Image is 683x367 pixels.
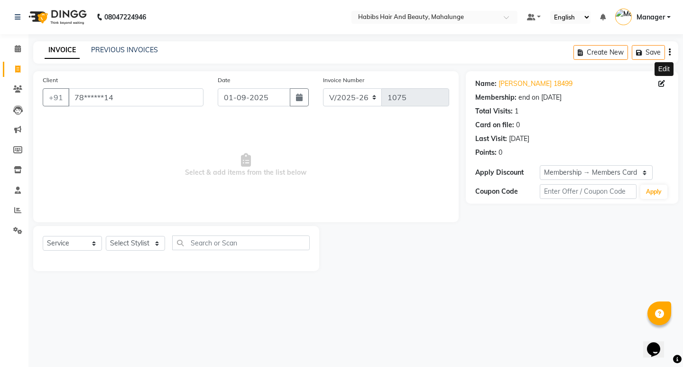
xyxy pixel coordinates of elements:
[475,168,540,178] div: Apply Discount
[516,120,520,130] div: 0
[475,93,517,103] div: Membership:
[540,184,637,199] input: Enter Offer / Coupon Code
[643,329,674,358] iframe: chat widget
[323,76,364,85] label: Invoice Number
[640,185,667,199] button: Apply
[518,93,562,103] div: end on [DATE]
[515,106,518,116] div: 1
[475,106,513,116] div: Total Visits:
[475,187,540,197] div: Coupon Code
[43,76,58,85] label: Client
[615,9,632,25] img: Manager
[24,4,89,30] img: logo
[475,79,497,89] div: Name:
[43,88,69,106] button: +91
[637,12,665,22] span: Manager
[498,79,572,89] a: [PERSON_NAME] 18499
[655,62,674,76] div: Edit
[91,46,158,54] a: PREVIOUS INVOICES
[43,118,449,213] span: Select & add items from the list below
[475,120,514,130] div: Card on file:
[45,42,80,59] a: INVOICE
[68,88,203,106] input: Search by Name/Mobile/Email/Code
[172,235,310,250] input: Search or Scan
[509,134,529,144] div: [DATE]
[475,148,497,158] div: Points:
[475,134,507,144] div: Last Visit:
[573,45,628,60] button: Create New
[104,4,146,30] b: 08047224946
[632,45,665,60] button: Save
[218,76,231,85] label: Date
[498,148,502,158] div: 0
